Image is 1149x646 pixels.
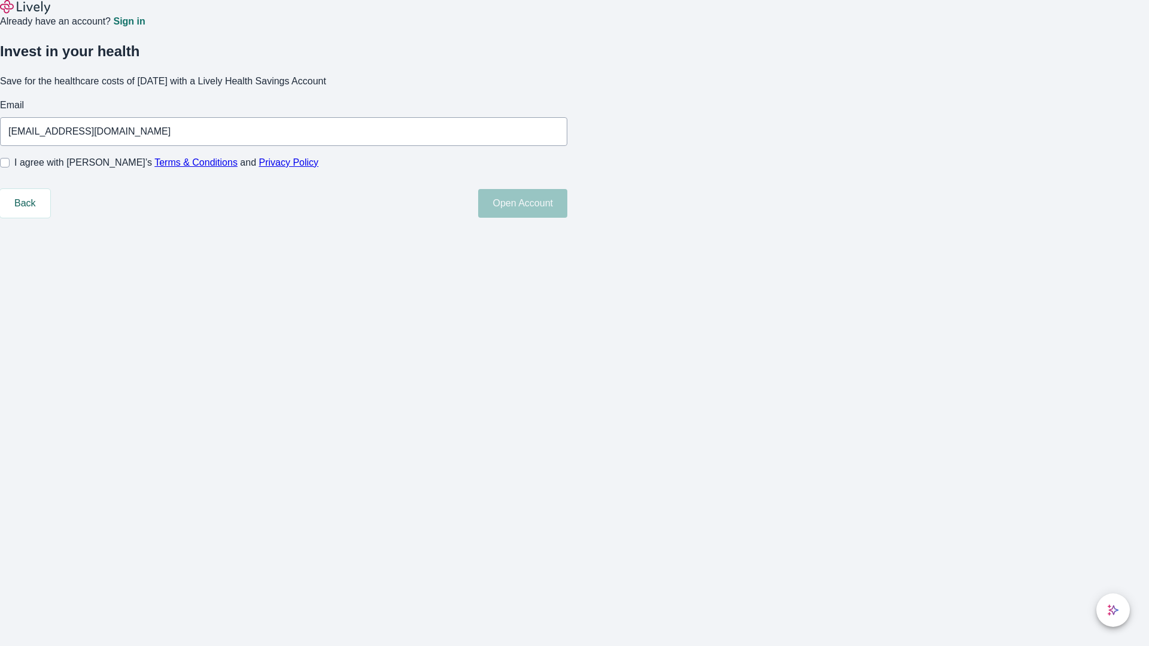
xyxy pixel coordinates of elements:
a: Sign in [113,17,145,26]
span: I agree with [PERSON_NAME]’s and [14,156,318,170]
a: Privacy Policy [259,157,319,167]
button: chat [1096,593,1130,627]
a: Terms & Conditions [154,157,238,167]
svg: Lively AI Assistant [1107,604,1119,616]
